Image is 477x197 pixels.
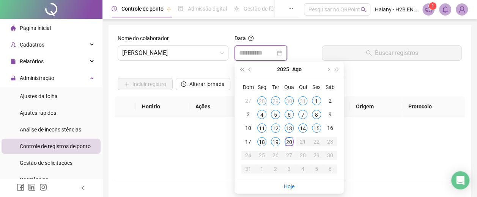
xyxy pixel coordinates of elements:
button: super-prev-year [238,62,246,77]
span: DEISE SCHEFFER GOULART [122,46,224,60]
th: Sex [310,80,323,94]
div: 20 [285,137,294,146]
td: 2025-08-04 [255,108,269,121]
div: 16 [326,124,335,133]
td: 2025-08-17 [241,135,255,149]
div: 31 [298,96,307,105]
td: 2025-08-08 [310,108,323,121]
td: 2025-08-10 [241,121,255,135]
span: Cadastros [20,42,44,48]
div: Não há dados [124,153,456,162]
td: 2025-08-21 [296,135,310,149]
th: Horário [136,96,189,117]
span: file-done [178,6,183,11]
span: clock-circle [112,6,117,11]
div: 28 [298,151,307,160]
th: Protocolo [402,96,465,117]
td: 2025-09-02 [269,162,282,176]
button: month panel [292,62,302,77]
th: Dom [241,80,255,94]
span: 1 [431,3,434,9]
label: Nome do colaborador [118,34,174,42]
button: super-next-year [332,62,341,77]
div: 18 [257,137,266,146]
td: 2025-07-28 [255,94,269,108]
button: prev-year [246,62,254,77]
div: 24 [244,151,253,160]
div: 27 [285,151,294,160]
td: 2025-08-25 [255,149,269,162]
td: 2025-07-27 [241,94,255,108]
button: Alterar jornada [176,78,231,90]
button: next-year [324,62,332,77]
span: Admissão digital [188,6,227,12]
span: home [11,25,16,31]
div: 23 [326,137,335,146]
td: 2025-08-03 [241,108,255,121]
div: 15 [312,124,321,133]
td: 2025-08-27 [282,149,296,162]
td: 2025-07-31 [296,94,310,108]
div: 22 [312,137,321,146]
span: Ajustes da folha [20,93,58,99]
div: 5 [312,164,321,174]
td: 2025-08-24 [241,149,255,162]
span: Ajustes rápidos [20,110,56,116]
td: 2025-08-30 [323,149,337,162]
div: 29 [271,96,280,105]
button: Incluir registro [118,78,173,90]
div: 5 [271,110,280,119]
a: Alterar jornada [176,82,231,88]
span: question-circle [248,36,253,41]
div: 4 [298,164,307,174]
div: 30 [285,96,294,105]
span: Administração [20,75,54,81]
td: 2025-08-20 [282,135,296,149]
div: 9 [326,110,335,119]
td: 2025-08-22 [310,135,323,149]
th: Seg [255,80,269,94]
td: 2025-08-29 [310,149,323,162]
span: clock-circle [181,81,186,87]
th: Qua [282,80,296,94]
span: search [361,7,366,13]
td: 2025-08-28 [296,149,310,162]
td: 2025-09-04 [296,162,310,176]
div: 13 [285,124,294,133]
span: Ocorrências [20,177,48,183]
div: 26 [271,151,280,160]
span: Gestão de férias [244,6,282,12]
div: 3 [285,164,294,174]
sup: 1 [429,2,436,10]
span: Análise de inconsistências [20,127,81,133]
td: 2025-08-23 [323,135,337,149]
td: 2025-08-19 [269,135,282,149]
div: 2 [271,164,280,174]
span: Gestão de solicitações [20,160,72,166]
td: 2025-08-07 [296,108,310,121]
div: 28 [257,96,266,105]
span: lock [11,75,16,81]
div: 25 [257,151,266,160]
td: 2025-09-05 [310,162,323,176]
td: 2025-08-01 [310,94,323,108]
span: Data [235,35,246,41]
span: linkedin [28,183,36,191]
div: 1 [312,96,321,105]
button: year panel [277,62,289,77]
th: Qui [296,80,310,94]
span: sun [234,6,239,11]
span: file [11,59,16,64]
th: Ações [189,96,237,117]
td: 2025-08-15 [310,121,323,135]
td: 2025-08-02 [323,94,337,108]
td: 2025-08-31 [241,162,255,176]
td: 2025-08-26 [269,149,282,162]
div: 30 [326,151,335,160]
div: 8 [312,110,321,119]
div: 2 [326,96,335,105]
div: Open Intercom Messenger [451,171,469,189]
th: Sáb [323,80,337,94]
div: 3 [244,110,253,119]
span: user-add [11,42,16,47]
